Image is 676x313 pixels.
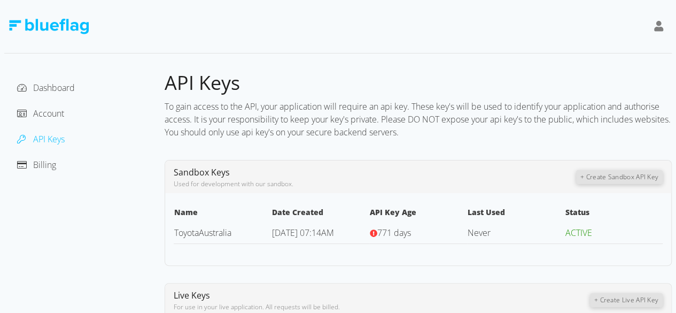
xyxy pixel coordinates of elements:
[174,289,210,301] span: Live Keys
[174,206,271,222] th: Name
[467,206,565,222] th: Last Used
[174,302,590,312] div: For use in your live application. All requests will be billed.
[468,227,491,239] span: Never
[174,179,576,189] div: Used for development with our sandbox.
[17,159,56,171] a: Billing
[369,206,467,222] th: API Key Age
[33,108,64,119] span: Account
[17,133,65,145] a: API Keys
[565,206,663,222] th: Status
[377,227,411,239] span: 771 days
[17,108,64,119] a: Account
[33,82,75,94] span: Dashboard
[272,227,334,239] span: [DATE] 07:14AM
[33,159,56,171] span: Billing
[9,19,89,34] img: Blue Flag Logo
[174,227,231,239] a: ToyotaAustralia
[271,206,369,222] th: Date Created
[165,70,240,96] span: API Keys
[590,293,663,307] button: + Create Live API Key
[174,166,230,178] span: Sandbox Keys
[565,227,592,239] span: ACTIVE
[576,170,663,184] button: + Create Sandbox API Key
[17,82,75,94] a: Dashboard
[33,133,65,145] span: API Keys
[165,96,672,143] div: To gain access to the API, your application will require an api key. These key's will be used to ...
